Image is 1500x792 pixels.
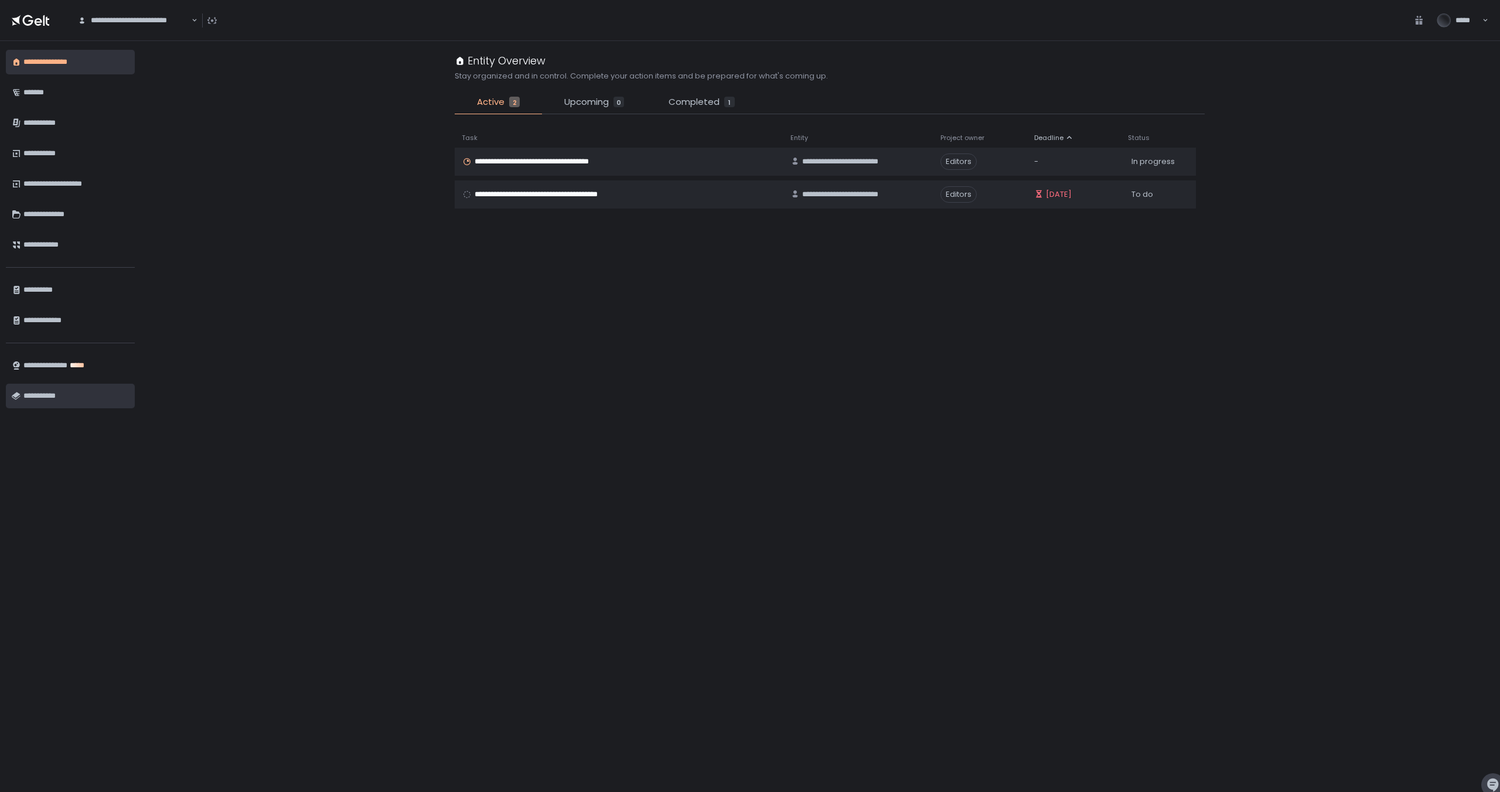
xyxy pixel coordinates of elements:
[1131,189,1153,200] span: To do
[564,95,609,109] span: Upcoming
[462,134,478,142] span: Task
[724,97,735,107] div: 1
[1046,189,1072,200] span: [DATE]
[1128,134,1150,142] span: Status
[509,97,520,107] div: 2
[940,153,977,170] span: Editors
[1131,156,1175,167] span: In progress
[940,134,984,142] span: Project owner
[790,134,808,142] span: Entity
[1034,156,1038,167] span: -
[613,97,624,107] div: 0
[669,95,720,109] span: Completed
[455,71,828,81] h2: Stay organized and in control. Complete your action items and be prepared for what's coming up.
[70,8,197,33] div: Search for option
[477,95,504,109] span: Active
[1034,134,1063,142] span: Deadline
[940,186,977,203] span: Editors
[455,53,546,69] div: Entity Overview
